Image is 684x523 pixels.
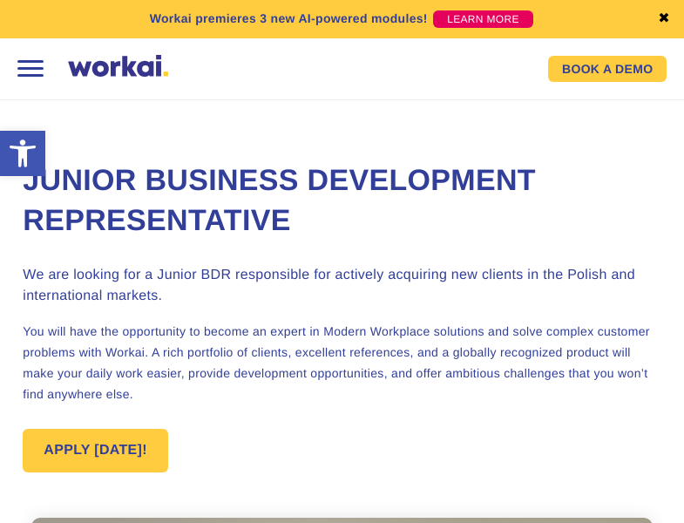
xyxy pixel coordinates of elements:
p: Workai premieres 3 new AI-powered modules! [150,10,428,28]
a: ✖ [658,12,670,26]
a: BOOK A DEMO [548,56,667,82]
a: APPLY [DATE]! [23,429,168,472]
h3: We are looking for a Junior BDR responsible for actively acquiring new clients in the Polish and ... [23,265,660,307]
a: LEARN MORE [433,10,533,28]
span: You will have the opportunity to become an expert in Modern Workplace solutions and solve complex... [23,324,650,401]
strong: Junior Business Development Representative [23,164,536,237]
